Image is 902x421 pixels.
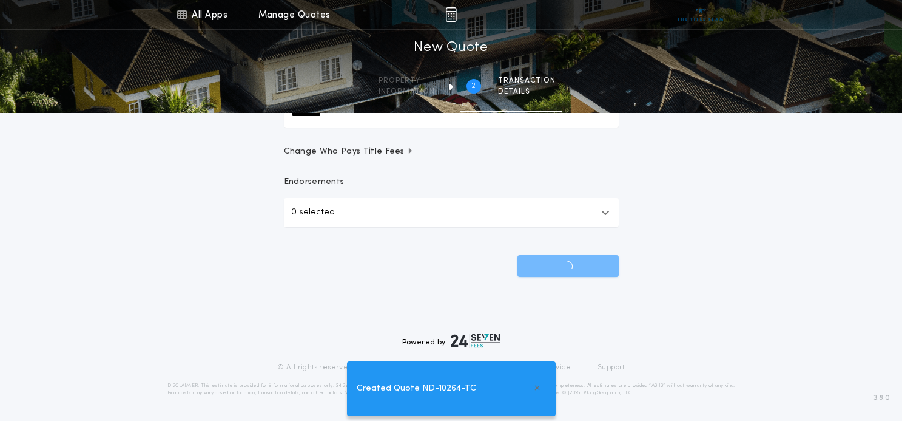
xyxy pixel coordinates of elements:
button: 0 selected [284,198,619,227]
img: img [445,7,457,22]
span: details [498,87,556,97]
input: New Loan Amount [284,98,619,128]
span: information [379,87,435,97]
p: Endorsements [284,176,619,188]
span: Property [379,76,435,86]
h1: New Quote [414,38,488,58]
img: vs-icon [678,9,723,21]
img: logo [451,334,500,348]
span: Created Quote ND-10264-TC [357,382,476,395]
div: Powered by [402,334,500,348]
span: Change Who Pays Title Fees [284,146,414,158]
span: Transaction [498,76,556,86]
h2: 2 [471,81,476,91]
button: Change Who Pays Title Fees [284,146,619,158]
p: 0 selected [291,205,335,220]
